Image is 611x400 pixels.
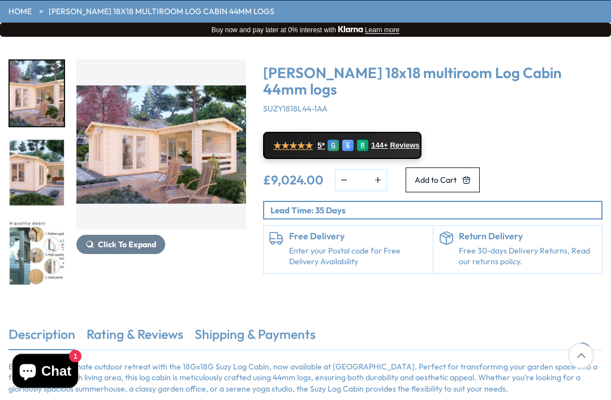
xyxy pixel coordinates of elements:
img: Shire Suzy 18x18 multiroom Log Cabin 44mm logs - Best Shed [76,60,246,230]
div: 1 / 7 [76,60,246,286]
div: R [357,140,368,152]
a: [PERSON_NAME] 18x18 multiroom Log Cabin 44mm logs [49,7,274,18]
span: Reviews [390,141,420,150]
inbox-online-store-chat: Shopify online store chat [9,354,81,391]
span: 144+ [371,141,388,150]
div: 3 / 7 [8,218,65,286]
a: HOME [8,7,32,18]
ins: £9,024.00 [263,174,324,187]
h6: Free Delivery [289,232,427,242]
span: ★★★★★ [273,141,313,152]
button: Add to Cart [406,168,480,193]
a: ★★★★★ 5* G E R 144+ Reviews [263,132,421,160]
span: Add to Cart [415,177,457,184]
a: Enter your Postal code for Free Delivery Availability [289,246,427,268]
a: Shipping & Payments [195,326,316,350]
img: Premiumqualitydoors_3_f0c32a75-f7e9-4cfe-976d-db3d5c21df21_200x200.jpg [10,220,64,285]
p: Free 30-days Delivery Returns, Read our returns policy. [459,246,597,268]
span: Click To Expand [98,240,156,250]
div: 1 / 7 [8,60,65,128]
p: Experience the ultimate outdoor retreat with the 18Gx18G Suzy Log Cabin, now available at [GEOGRA... [8,362,603,395]
img: Suzy3_2x6-2_5S31896-1_f0f3b787-e36b-4efa-959a-148785adcb0b_200x200.jpg [10,61,64,127]
img: Suzy3_2x6-2_5S31896-2_64732b6d-1a30-4d9b-a8b3-4f3a95d206a5_200x200.jpg [10,140,64,206]
h6: Return Delivery [459,232,597,242]
button: Click To Expand [76,235,165,255]
p: Lead Time: 35 Days [270,205,601,217]
div: 2 / 7 [8,139,65,207]
div: G [328,140,339,152]
div: E [342,140,354,152]
a: Rating & Reviews [87,326,183,350]
h3: [PERSON_NAME] 18x18 multiroom Log Cabin 44mm logs [263,66,603,98]
span: SUZY1818L44-1AA [263,104,328,114]
a: Description [8,326,75,350]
